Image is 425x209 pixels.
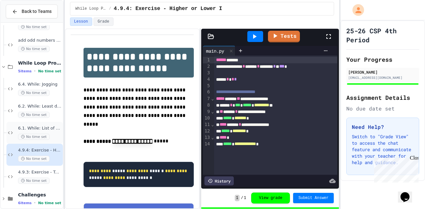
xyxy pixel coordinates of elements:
[204,176,234,185] div: History
[352,133,414,166] p: Switch to "Grade View" to access the chat feature and communicate with your teacher for help and ...
[18,170,62,175] span: 4.9.3: Exercise - Target Sum
[18,112,50,118] span: No time set
[203,121,211,128] div: 11
[244,195,246,201] span: 1
[211,96,214,101] span: Fold line
[114,5,222,13] span: 4.9.4: Exercise - Higher or Lower I
[203,128,211,134] div: 12
[75,6,106,11] span: While Loop Projects
[346,55,419,64] h2: Your Progress
[348,69,417,75] div: [PERSON_NAME]
[398,183,419,203] iframe: chat widget
[38,201,61,205] span: No time set
[203,134,211,141] div: 13
[18,126,62,131] span: 6.1. While: List of squares
[203,109,211,115] div: 9
[203,141,211,147] div: 14
[203,115,211,121] div: 10
[203,102,211,109] div: 8
[346,93,419,102] h2: Assignment Details
[211,122,214,127] span: Fold line
[371,155,419,183] iframe: chat widget
[298,195,329,201] span: Submit Answer
[70,17,92,26] button: Lesson
[18,134,50,140] span: No time set
[251,193,290,204] button: View grade
[18,60,62,66] span: While Loop Projects
[346,26,419,44] h1: 25-26 CSP 4th Period
[22,8,52,15] span: Back to Teams
[235,195,240,201] span: 1
[203,89,211,95] div: 6
[346,3,366,17] div: My Account
[18,156,50,162] span: No time set
[211,135,214,140] span: Fold line
[18,38,62,43] span: add odd numbers 1-1000
[38,69,61,73] span: No time set
[18,82,62,87] span: 6.4. While: Jogging
[18,178,50,184] span: No time set
[203,96,211,102] div: 7
[18,201,32,205] span: 6 items
[18,69,32,73] span: 5 items
[203,70,211,76] div: 3
[109,6,111,11] span: /
[18,192,62,198] span: Challenges
[3,3,44,41] div: Chat with us now!Close
[203,57,211,63] div: 1
[203,63,211,70] div: 2
[203,46,235,56] div: main.py
[18,104,62,109] span: 6.2. While: Least divisor
[18,46,50,52] span: No time set
[34,68,35,74] span: •
[6,5,58,18] button: Back to Teams
[94,17,114,26] button: Grade
[18,90,50,96] span: No time set
[211,109,214,114] span: Fold line
[348,75,417,80] div: [EMAIL_ADDRESS][DOMAIN_NAME]
[203,47,227,54] div: main.py
[18,148,62,153] span: 4.9.4: Exercise - Higher or Lower I
[18,24,50,30] span: No time set
[203,76,211,83] div: 4
[34,200,35,205] span: •
[352,123,414,131] h3: Need Help?
[346,105,419,112] div: No due date set
[203,83,211,89] div: 5
[241,195,243,201] span: /
[293,193,334,203] button: Submit Answer
[268,31,300,42] a: Tests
